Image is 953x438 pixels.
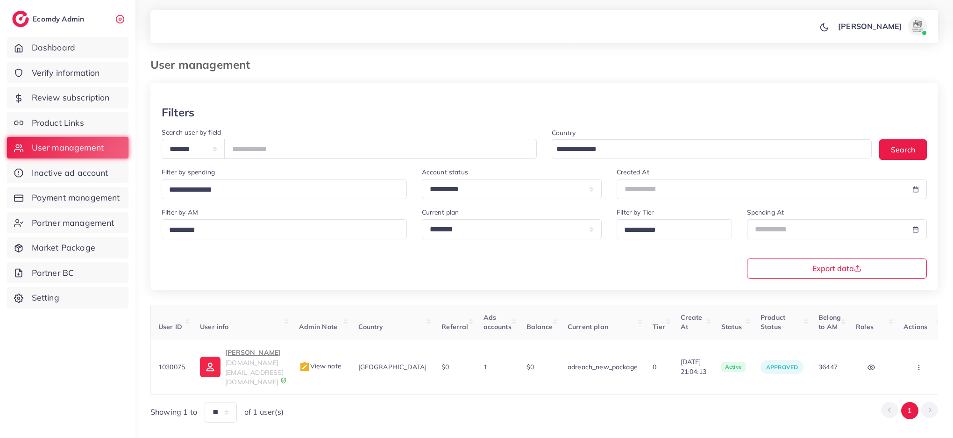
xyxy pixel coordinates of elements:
input: Search for option [621,223,719,237]
label: Filter by spending [162,167,215,177]
label: Spending At [747,208,784,217]
div: Search for option [162,219,407,239]
span: Inactive ad account [32,167,108,179]
span: Roles [856,323,874,331]
span: [GEOGRAPHIC_DATA] [358,363,427,371]
a: [PERSON_NAME]avatar [833,17,931,36]
span: Current plan [568,323,608,331]
span: Tier [653,323,666,331]
ul: Pagination [881,402,938,419]
a: Review subscription [7,87,128,108]
a: Product Links [7,112,128,134]
a: Verify information [7,62,128,84]
span: Setting [32,292,59,304]
h3: User management [150,58,257,72]
span: Ads accounts [484,313,512,331]
span: 1030075 [158,363,185,371]
img: admin_note.cdd0b510.svg [299,361,310,373]
a: Payment management [7,187,128,208]
label: Account status [422,167,468,177]
span: [DOMAIN_NAME][EMAIL_ADDRESS][DOMAIN_NAME] [225,359,284,386]
span: adreach_new_package [568,363,638,371]
span: Country [358,323,384,331]
div: Search for option [617,219,732,239]
label: Filter by AM [162,208,198,217]
input: Search for option [553,142,860,157]
img: avatar [908,17,927,36]
label: Filter by Tier [617,208,654,217]
a: Inactive ad account [7,162,128,184]
a: User management [7,137,128,158]
a: Setting [7,287,128,309]
label: Search user by field [162,128,221,137]
a: Market Package [7,237,128,258]
span: Export data [812,265,861,272]
span: of 1 user(s) [244,407,284,417]
span: Partner management [32,217,114,229]
span: approved [766,364,798,371]
span: Dashboard [32,42,75,54]
span: Product Status [761,313,785,331]
h3: Filters [162,106,194,119]
img: 9CAL8B2pu8EFxCJHYAAAAldEVYdGRhdGU6Y3JlYXRlADIwMjItMTItMDlUMDQ6NTg6MzkrMDA6MDBXSlgLAAAAJXRFWHRkYXR... [280,377,287,384]
a: Partner management [7,212,128,234]
span: Create At [681,313,703,331]
a: [PERSON_NAME][DOMAIN_NAME][EMAIL_ADDRESS][DOMAIN_NAME] [200,347,284,387]
a: Partner BC [7,262,128,284]
input: Search for option [166,223,395,237]
button: Go to page 1 [901,402,918,419]
a: Dashboard [7,37,128,58]
h2: Ecomdy Admin [33,14,86,23]
div: Search for option [162,179,407,199]
span: Actions [903,323,927,331]
span: User management [32,142,104,154]
button: Search [879,139,927,159]
label: Country [552,128,576,137]
span: Payment management [32,192,120,204]
span: active [721,362,746,372]
span: User info [200,323,228,331]
span: 1 [484,363,487,371]
span: Partner BC [32,267,74,279]
span: [DATE] 21:04:13 [681,357,706,376]
a: logoEcomdy Admin [12,11,86,27]
span: Market Package [32,242,95,254]
span: 0 [653,363,656,371]
span: Balance [526,323,553,331]
img: ic-user-info.36bf1079.svg [200,357,220,377]
span: Product Links [32,117,84,129]
label: Current plan [422,208,459,217]
span: Admin Note [299,323,338,331]
span: Referral [441,323,468,331]
span: User ID [158,323,182,331]
span: View note [299,362,341,370]
div: Search for option [552,139,872,158]
span: Belong to AM [818,313,841,331]
span: $0 [441,363,449,371]
p: [PERSON_NAME] [225,347,284,358]
input: Search for option [166,183,395,197]
span: Review subscription [32,92,110,104]
p: [PERSON_NAME] [838,21,902,32]
span: 36447 [818,363,838,371]
button: Export data [747,258,927,279]
span: $0 [526,363,534,371]
span: Verify information [32,67,100,79]
label: Created At [617,167,649,177]
img: logo [12,11,29,27]
span: Showing 1 to [150,407,197,417]
span: Status [721,323,742,331]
